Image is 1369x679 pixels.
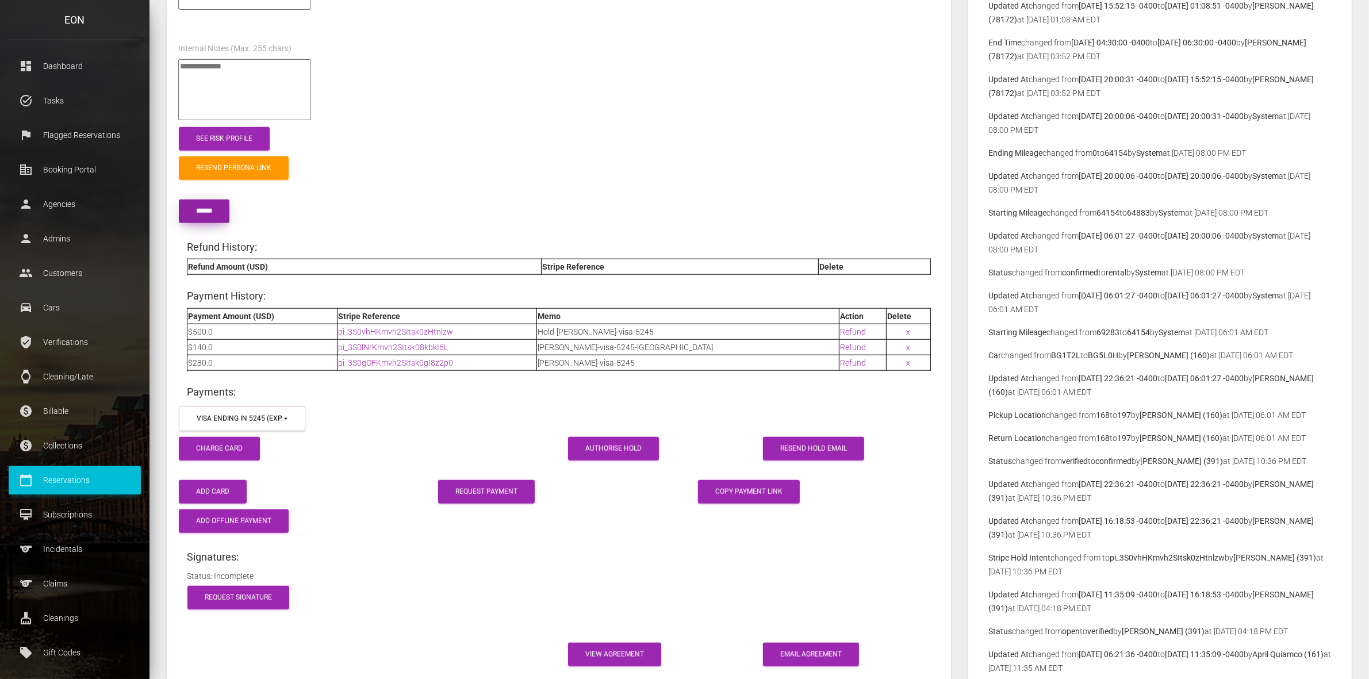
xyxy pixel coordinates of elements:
b: System [1252,171,1279,181]
a: drive_eta Cars [9,293,141,322]
td: Hold-[PERSON_NAME]-visa-5245 [537,324,839,339]
button: Authorise Hold [568,437,659,461]
b: [PERSON_NAME] (160) [1127,351,1210,360]
p: changed from to by at [DATE] 08:00 PM EDT [988,266,1332,279]
b: [DATE] 15:52:15 -0400 [1165,75,1244,84]
p: changed from to by at [DATE] 10:36 PM EDT [988,514,1332,542]
a: watch Cleaning/Late [9,362,141,391]
b: Status [988,268,1012,277]
a: Resend Hold Email [763,437,864,461]
h4: Payments: [187,385,931,399]
b: 0 [1092,148,1097,158]
p: changed from to by at [DATE] 10:36 PM EDT [988,551,1332,578]
a: paid Collections [9,431,141,460]
a: Request Signature [187,586,289,609]
a: pi_3S0vhHKmvh2SItsk0zHtnlzw [338,327,453,336]
b: [DATE] 11:35:09 -0400 [1079,590,1157,599]
div: Status: Incomplete [178,569,939,583]
b: April Quiamco (161) [1252,650,1324,659]
p: changed from to by at [DATE] 06:01 AM EDT [988,348,1332,362]
p: changed from to by at [DATE] 11:35 AM EDT [988,647,1332,675]
p: Booking Portal [17,161,132,178]
a: cleaning_services Cleanings [9,604,141,632]
b: rental [1106,268,1126,277]
button: Copy payment link [698,480,800,504]
b: confirmed [1095,456,1132,466]
b: BG5L0H [1088,351,1118,360]
b: [DATE] 16:18:53 -0400 [1079,516,1157,525]
button: Add Card [179,480,247,504]
a: people Customers [9,259,141,287]
a: x [907,358,911,367]
td: $280.0 [187,355,338,370]
p: changed from to by at [DATE] 03:52 PM EDT [988,36,1332,63]
b: confirmed [1062,268,1098,277]
b: Updated At [988,479,1029,489]
b: Updated At [988,590,1029,599]
b: Stripe Hold Intent [988,553,1050,562]
b: Updated At [988,75,1029,84]
th: Stripe Reference [542,259,819,275]
p: Verifications [17,333,132,351]
a: pi_3S0lNrKmvh2SItsk08kbkI6L [338,343,448,352]
b: open [1062,627,1080,636]
p: Customers [17,264,132,282]
b: Updated At [988,650,1029,659]
b: Updated At [988,231,1029,240]
a: paid Billable [9,397,141,425]
a: Refund [840,343,866,352]
button: Charge Card [179,437,260,461]
p: Cleanings [17,609,132,627]
a: x [907,343,911,352]
b: [DATE] 22:36:21 -0400 [1079,374,1157,383]
b: 69283 [1096,328,1119,337]
a: calendar_today Reservations [9,466,141,494]
a: verified_user Verifications [9,328,141,356]
b: Updated At [988,1,1029,10]
a: corporate_fare Booking Portal [9,155,141,184]
h4: Payment History: [187,289,931,303]
p: changed from to by at [DATE] 04:18 PM EDT [988,624,1332,638]
p: Reservations [17,471,132,489]
a: person Agencies [9,190,141,218]
b: 64154 [1105,148,1128,158]
p: changed from to by at [DATE] 06:01 AM EDT [988,431,1332,445]
b: [DATE] 06:01:27 -0400 [1079,291,1157,300]
a: task_alt Tasks [9,86,141,115]
b: [PERSON_NAME] (160) [1140,434,1222,443]
p: Claims [17,575,132,592]
p: Billable [17,402,132,420]
b: [DATE] 22:36:21 -0400 [1165,516,1244,525]
p: changed from to by at [DATE] 08:00 PM EDT [988,169,1332,197]
p: changed from to by at [DATE] 06:01 AM EDT [988,325,1332,339]
b: [DATE] 22:36:21 -0400 [1165,479,1244,489]
td: $140.0 [187,339,338,355]
b: pi_3S0vhHKmvh2SItsk0zHtnlzw [1110,553,1225,562]
a: Refund [840,327,866,336]
b: [DATE] 22:36:21 -0400 [1079,479,1157,489]
a: Resend Persona Link [179,156,289,180]
th: Action [839,308,887,324]
th: Memo [537,308,839,324]
b: [DATE] 20:00:06 -0400 [1079,171,1157,181]
a: x [907,327,911,336]
b: [DATE] 16:18:53 -0400 [1165,590,1244,599]
p: Incidentals [17,540,132,558]
b: [PERSON_NAME] (391) [1122,627,1205,636]
h4: Signatures: [187,550,931,564]
p: Collections [17,437,132,454]
p: Cleaning/Late [17,368,132,385]
b: Return Location [988,434,1046,443]
b: Updated At [988,291,1029,300]
a: card_membership Subscriptions [9,500,141,529]
b: Updated At [988,112,1029,121]
b: End Time [988,38,1021,47]
b: 197 [1117,434,1131,443]
b: Pickup Location [988,411,1046,420]
p: Subscriptions [17,506,132,523]
b: [DATE] 20:00:06 -0400 [1165,231,1244,240]
b: 64154 [1096,208,1119,217]
b: [DATE] 20:00:31 -0400 [1165,112,1244,121]
th: Stripe Reference [338,308,537,324]
b: [DATE] 20:00:06 -0400 [1165,171,1244,181]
